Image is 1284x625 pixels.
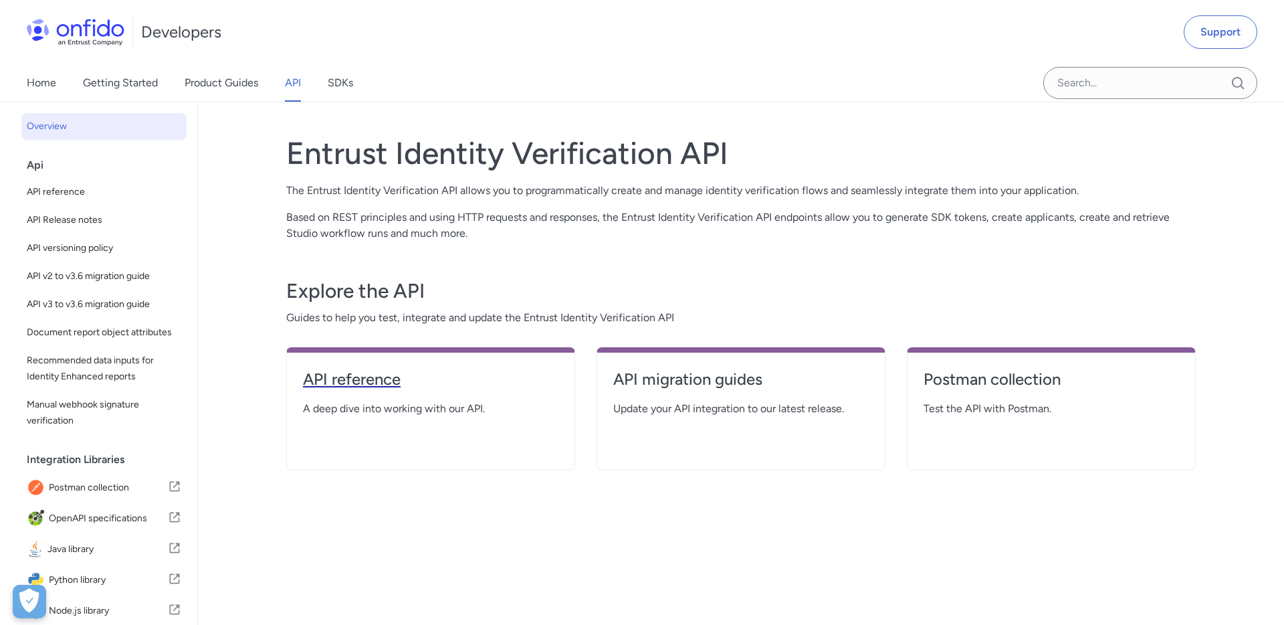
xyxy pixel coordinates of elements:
[303,369,558,390] h4: API reference
[27,353,181,385] span: Recommended data inputs for Identity Enhanced reports
[21,319,187,346] a: Document report object attributes
[21,179,187,205] a: API reference
[27,296,181,312] span: API v3 to v3.6 migration guide
[613,369,869,401] a: API migration guides
[21,113,187,140] a: Overview
[21,504,187,533] a: IconOpenAPI specificationsOpenAPI specifications
[27,540,47,559] img: IconJava library
[27,446,192,473] div: Integration Libraries
[27,268,181,284] span: API v2 to v3.6 migration guide
[286,183,1196,199] p: The Entrust Identity Verification API allows you to programmatically create and manage identity v...
[47,540,168,559] span: Java library
[924,401,1179,417] span: Test the API with Postman.
[285,64,301,102] a: API
[27,240,181,256] span: API versioning policy
[924,369,1179,390] h4: Postman collection
[613,369,869,390] h4: API migration guides
[303,369,558,401] a: API reference
[185,64,258,102] a: Product Guides
[27,184,181,200] span: API reference
[49,571,168,590] span: Python library
[286,310,1196,326] span: Guides to help you test, integrate and update the Entrust Identity Verification API
[49,509,168,528] span: OpenAPI specifications
[83,64,158,102] a: Getting Started
[27,509,49,528] img: IconOpenAPI specifications
[924,369,1179,401] a: Postman collection
[328,64,353,102] a: SDKs
[27,19,124,46] img: Onfido Logo
[27,571,49,590] img: IconPython library
[27,152,192,179] div: Api
[49,478,168,497] span: Postman collection
[21,535,187,564] a: IconJava libraryJava library
[21,263,187,290] a: API v2 to v3.6 migration guide
[21,235,187,262] a: API versioning policy
[286,209,1196,242] p: Based on REST principles and using HTTP requests and responses, the Entrust Identity Verification...
[21,291,187,318] a: API v3 to v3.6 migration guide
[49,602,168,620] span: Node.js library
[303,401,558,417] span: A deep dive into working with our API.
[1184,15,1257,49] a: Support
[21,207,187,234] a: API Release notes
[27,397,181,429] span: Manual webhook signature verification
[27,212,181,228] span: API Release notes
[21,565,187,595] a: IconPython libraryPython library
[21,347,187,390] a: Recommended data inputs for Identity Enhanced reports
[1043,67,1257,99] input: Onfido search input field
[27,325,181,341] span: Document report object attributes
[141,21,221,43] h1: Developers
[21,391,187,434] a: Manual webhook signature verification
[13,585,46,618] button: Open Preferences
[286,135,1196,172] h1: Entrust Identity Verification API
[27,478,49,497] img: IconPostman collection
[286,278,1196,304] h3: Explore the API
[613,401,869,417] span: Update your API integration to our latest release.
[21,473,187,503] a: IconPostman collectionPostman collection
[27,118,181,135] span: Overview
[27,64,56,102] a: Home
[13,585,46,618] div: Cookie Preferences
